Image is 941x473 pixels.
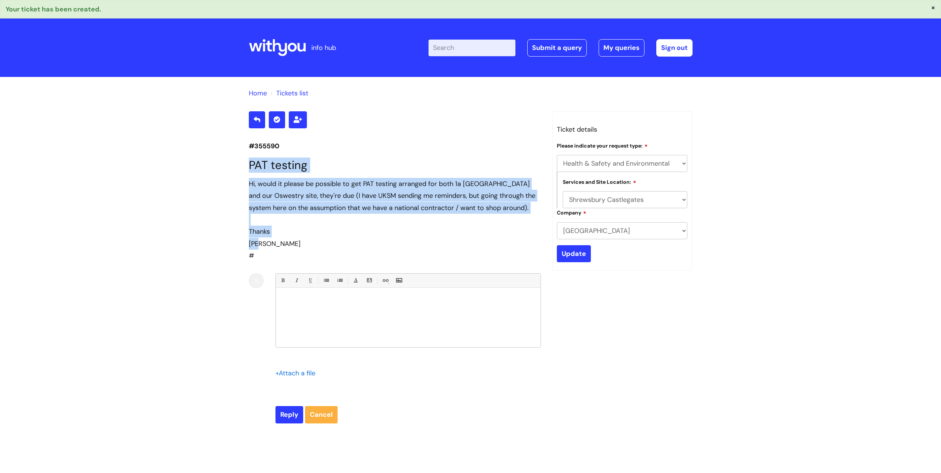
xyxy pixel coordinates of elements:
[380,276,390,285] a: Link
[249,226,541,237] div: Thanks
[311,42,336,54] p: info hub
[429,40,515,56] input: Search
[656,39,693,56] a: Sign out
[249,87,267,99] li: Solution home
[278,276,287,285] a: Bold (Ctrl-B)
[275,367,320,379] div: Attach a file
[321,276,331,285] a: • Unordered List (Ctrl-Shift-7)
[599,39,644,56] a: My queries
[335,276,344,285] a: 1. Ordered List (Ctrl-Shift-8)
[249,178,541,214] div: Hi, would it please be possible to get PAT testing arranged for both 1a [GEOGRAPHIC_DATA] and our...
[249,140,541,152] p: #355590
[351,276,360,285] a: Font Color
[557,124,688,135] h3: Ticket details
[557,245,591,262] input: Update
[276,89,308,98] a: Tickets list
[557,142,648,149] label: Please indicate your request type:
[527,39,587,56] a: Submit a query
[429,39,693,56] div: | -
[249,158,541,172] h1: PAT testing
[305,406,338,423] a: Cancel
[249,238,541,250] div: [PERSON_NAME]
[275,406,303,423] input: Reply
[275,369,279,378] span: +
[365,276,374,285] a: Back Color
[292,276,301,285] a: Italic (Ctrl-I)
[305,276,315,285] a: Underline(Ctrl-U)
[931,4,935,11] button: ×
[249,178,541,262] div: #
[249,273,264,288] div: S
[394,276,403,285] a: Insert Image...
[563,178,636,185] label: Services and Site Location:
[557,209,586,216] label: Company
[269,87,308,99] li: Tickets list
[249,89,267,98] a: Home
